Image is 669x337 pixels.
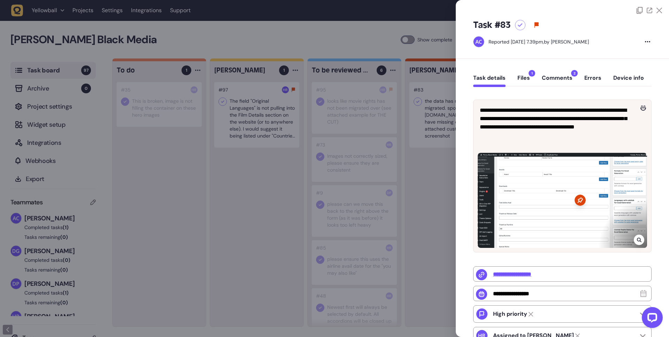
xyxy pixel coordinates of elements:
h5: Task #83 [473,19,511,31]
span: 2 [571,70,578,77]
button: Files [517,75,530,87]
iframe: LiveChat chat widget [636,304,666,334]
div: by [PERSON_NAME] [489,38,589,45]
button: Errors [584,75,601,87]
div: Reported [DATE] 7.39pm, [489,39,544,45]
img: Ameet Chohan [474,37,484,47]
button: Device info [613,75,644,87]
button: Task details [473,75,506,87]
p: High priority [493,311,527,318]
button: Comments [542,75,572,87]
svg: High priority [534,22,539,28]
span: 1 [529,70,535,77]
